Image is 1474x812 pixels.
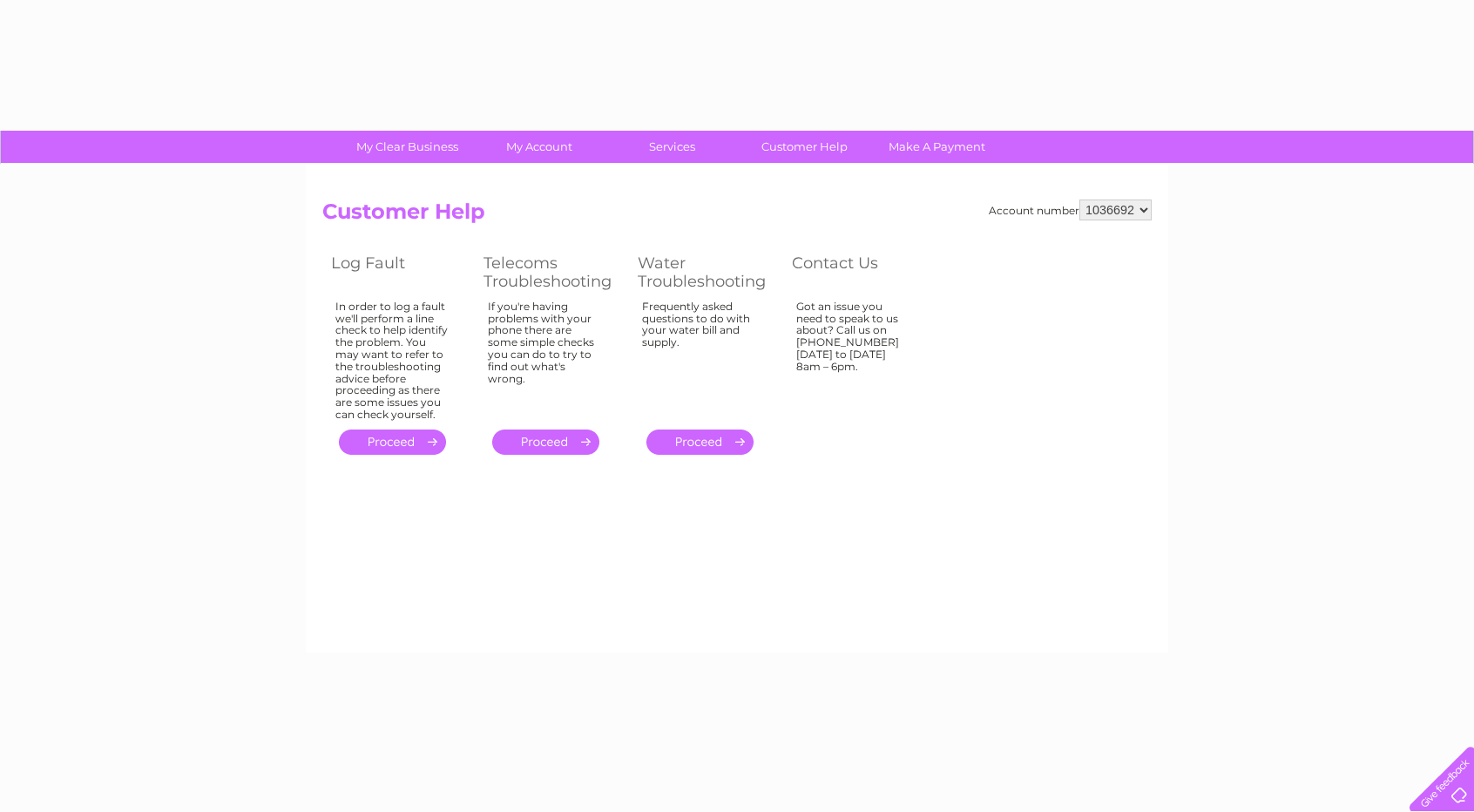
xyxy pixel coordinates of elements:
a: Services [600,131,744,163]
a: My Clear Business [335,131,479,163]
a: Make A Payment [865,131,1009,163]
th: Contact Us [783,249,936,295]
a: My Account [468,131,612,163]
a: . [492,430,599,455]
a: . [646,430,754,455]
div: Got an issue you need to speak to us about? Call us on [PHONE_NUMBER] [DATE] to [DATE] 8am – 6pm. [796,301,909,414]
div: If you're having problems with your phone there are some simple checks you can do to try to find ... [488,301,603,414]
div: Account number [989,200,1152,220]
div: Frequently asked questions to do with your water bill and supply. [642,301,757,414]
th: Telecoms Troubleshooting [475,249,629,295]
div: In order to log a fault we'll perform a line check to help identify the problem. You may want to ... [335,301,449,421]
th: Water Troubleshooting [629,249,783,295]
th: Log Fault [322,249,475,295]
h2: Customer Help [322,200,1152,233]
a: . [339,430,446,455]
a: Customer Help [733,131,876,163]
